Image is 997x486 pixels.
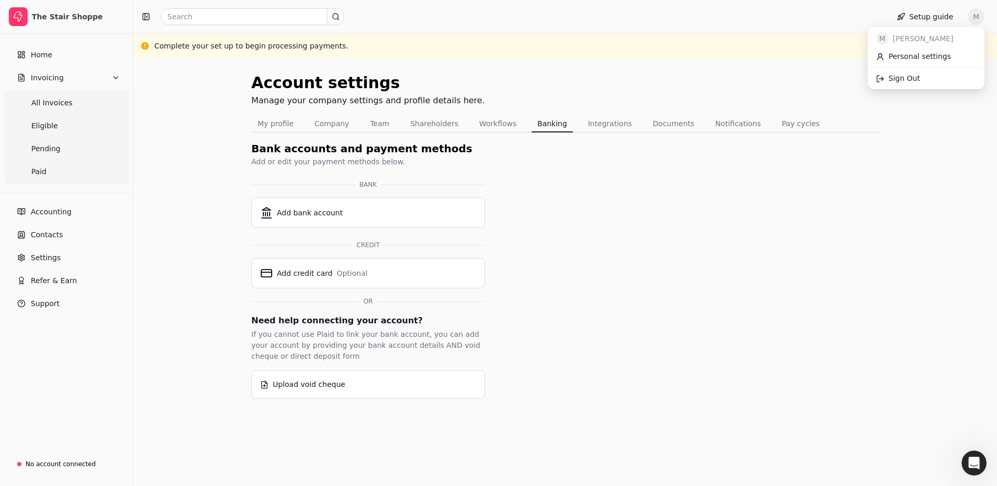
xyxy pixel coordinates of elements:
[251,141,485,156] div: Bank accounts and payment methods
[357,240,380,250] span: CREDIT
[4,224,129,245] a: Contacts
[31,275,77,286] span: Refer & Earn
[4,270,129,291] button: Refer & Earn
[308,115,356,132] button: Company
[31,252,60,263] span: Settings
[251,94,485,107] div: Manage your company settings and profile details here.
[531,115,574,132] button: Banking
[359,180,376,189] span: BANK
[32,11,124,22] div: The Stair Shoppe
[154,41,348,52] div: Complete your set up to begin processing payments.
[31,98,72,108] span: All Invoices
[251,156,485,167] div: Add or edit your payment methods below.
[31,298,59,309] span: Support
[251,198,485,228] button: Add bank account
[868,27,984,89] div: M
[31,143,60,154] span: Pending
[647,115,701,132] button: Documents
[273,379,345,390] div: Upload void cheque
[364,115,396,132] button: Team
[31,120,58,131] span: Eligible
[581,115,638,132] button: Integrations
[876,32,889,45] span: M
[6,138,127,159] a: Pending
[709,115,768,132] button: Notifications
[251,71,485,94] div: Account settings
[889,8,962,25] button: Setup guide
[968,8,984,25] button: M
[31,229,63,240] span: Contacts
[6,92,127,113] a: All Invoices
[251,258,485,288] button: Add credit cardOptional
[31,206,71,217] span: Accounting
[962,451,987,476] iframe: Intercom live chat
[889,73,920,84] span: Sign Out
[889,51,951,62] span: Personal settings
[251,370,485,399] button: Upload void cheque
[4,67,129,88] button: Invoicing
[4,201,129,222] a: Accounting
[26,459,96,469] div: No account connected
[6,161,127,182] a: Paid
[4,44,129,65] a: Home
[337,268,368,279] div: Optional
[31,166,46,177] span: Paid
[31,50,52,60] span: Home
[251,115,300,132] button: My profile
[251,314,485,327] div: Need help connecting your account?
[363,297,373,306] span: OR
[4,455,129,473] a: No account connected
[251,329,485,362] div: If you cannot use Plaid to link your bank account, you can add your account by providing your ban...
[4,293,129,314] button: Support
[161,8,344,25] input: Search
[775,115,826,132] button: Pay cycles
[4,247,129,268] a: Settings
[893,33,953,44] span: [PERSON_NAME]
[277,268,333,279] div: Add credit card
[404,115,465,132] button: Shareholders
[473,115,523,132] button: Workflows
[31,72,64,83] span: Invoicing
[277,208,343,218] div: Add bank account
[6,115,127,136] a: Eligible
[251,115,879,132] nav: Tabs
